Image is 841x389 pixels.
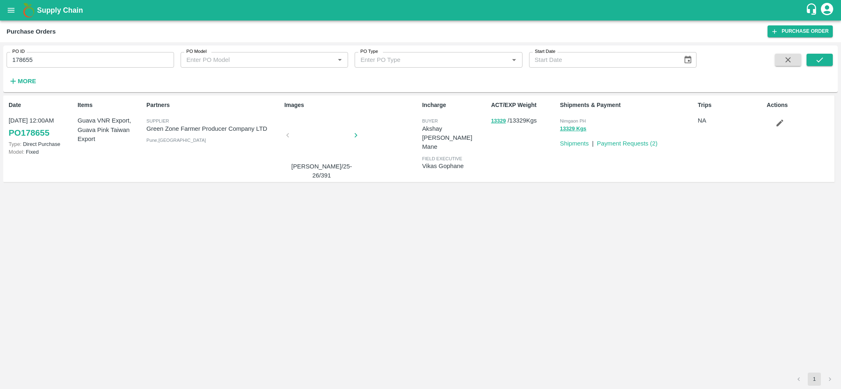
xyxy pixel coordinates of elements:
[422,124,488,152] p: Akshay [PERSON_NAME] Mane
[560,118,586,123] span: Nimgaon PH
[284,101,419,109] p: Images
[589,136,594,148] div: |
[791,373,838,386] nav: pagination navigation
[9,141,21,147] span: Type:
[9,149,24,155] span: Model:
[422,101,488,109] p: Incharge
[357,55,495,65] input: Enter PO Type
[491,116,557,125] p: / 13329 Kgs
[21,2,37,18] img: logo
[808,373,821,386] button: page 1
[9,140,74,148] p: Direct Purchase
[422,156,462,161] span: field executive
[805,3,820,18] div: customer-support
[491,116,506,126] button: 13329
[422,118,438,123] span: buyer
[147,124,281,133] p: Green Zone Farmer Producer Company LTD
[698,101,763,109] p: Trips
[183,55,321,65] input: Enter PO Model
[147,118,169,123] span: Supplier
[529,52,677,68] input: Start Date
[9,116,74,125] p: [DATE] 12:00AM
[147,101,281,109] p: Partners
[535,48,555,55] label: Start Date
[820,2,834,19] div: account of current user
[291,162,353,180] p: [PERSON_NAME]/25-26/391
[422,162,488,171] p: Vikas Gophane
[9,125,49,140] a: PO178655
[560,101,694,109] p: Shipments & Payment
[768,25,833,37] a: Purchase Order
[78,116,143,143] p: Guava VNR Export, Guava Pink Taiwan Export
[7,52,174,68] input: Enter PO ID
[9,101,74,109] p: Date
[37,5,805,16] a: Supply Chain
[9,148,74,156] p: Fixed
[7,26,56,37] div: Purchase Orders
[147,138,206,143] span: Pune , [GEOGRAPHIC_DATA]
[12,48,25,55] label: PO ID
[597,140,658,147] a: Payment Requests (2)
[560,124,586,134] button: 13329 Kgs
[2,1,21,20] button: open drawer
[680,52,696,68] button: Choose date
[186,48,207,55] label: PO Model
[18,78,36,84] strong: More
[360,48,378,55] label: PO Type
[767,101,832,109] p: Actions
[560,140,589,147] a: Shipments
[698,116,763,125] p: NA
[335,55,345,65] button: Open
[78,101,143,109] p: Items
[7,74,38,88] button: More
[509,55,519,65] button: Open
[491,101,557,109] p: ACT/EXP Weight
[37,6,83,14] b: Supply Chain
